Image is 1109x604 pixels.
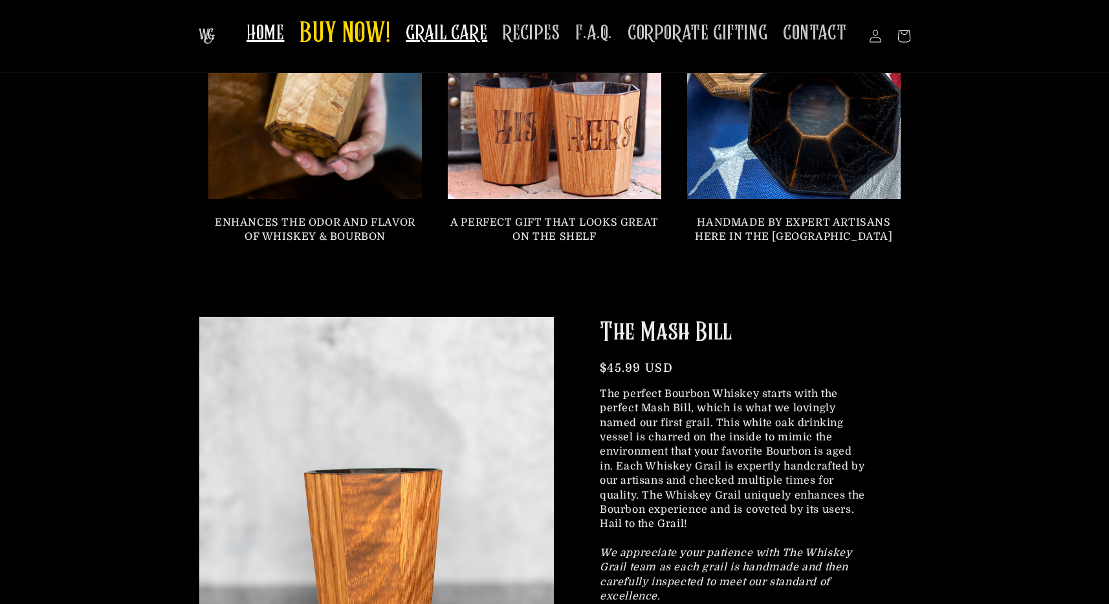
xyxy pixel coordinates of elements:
a: RECIPES [495,13,567,54]
span: CONTACT [783,21,846,46]
a: CORPORATE GIFTING [620,13,775,54]
span: F.A.Q. [575,21,612,46]
p: HANDMADE BY EXPERT ARTISANS HERE IN THE [GEOGRAPHIC_DATA] [687,215,901,244]
a: F.A.Q. [567,13,620,54]
img: The Whiskey Grail [199,28,215,44]
span: CORPORATE GIFTING [628,21,767,46]
a: BUY NOW! [292,9,398,60]
p: ENHANCES THE ODOR AND FLAVOR OF WHISKEY & BOURBON [208,215,422,244]
p: A PERFECT GIFT THAT LOOKS GREAT ON THE SHELF [448,215,661,244]
a: CONTACT [775,13,854,54]
h2: The Mash Bill [600,316,865,350]
a: GRAIL CARE [398,13,495,54]
span: BUY NOW! [300,17,390,52]
span: RECIPES [503,21,560,46]
span: HOME [247,21,284,46]
span: $45.99 USD [600,361,673,374]
a: HOME [239,13,292,54]
span: GRAIL CARE [406,21,487,46]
